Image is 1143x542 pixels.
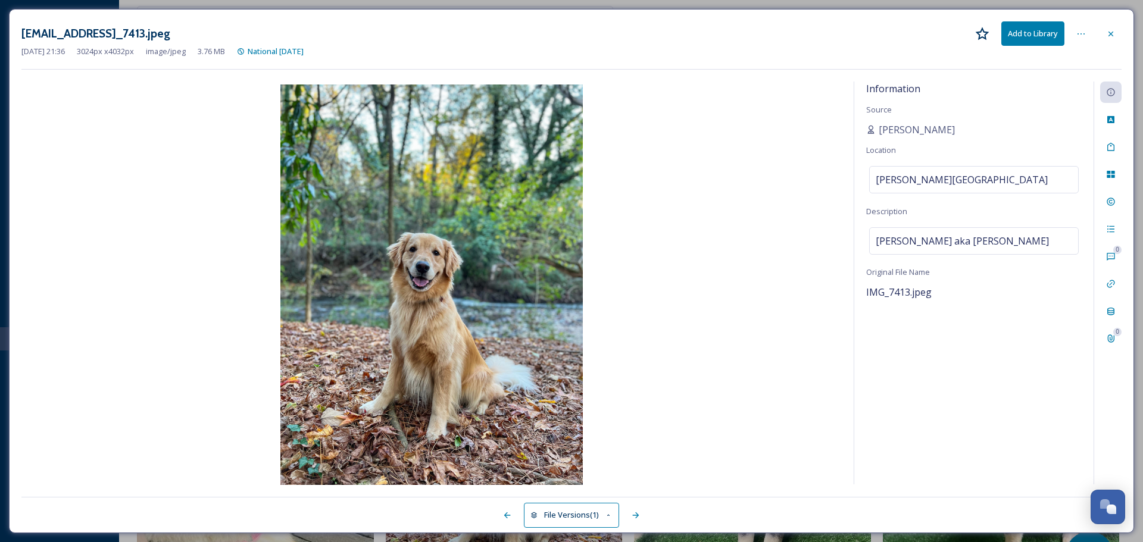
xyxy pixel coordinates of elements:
[21,46,65,57] span: [DATE] 21:36
[866,206,907,217] span: Description
[866,82,920,95] span: Information
[879,123,955,137] span: [PERSON_NAME]
[21,84,842,487] img: bennal4%40gmail.com-IMG_7413.jpeg
[198,46,225,57] span: 3.76 MB
[866,145,896,155] span: Location
[876,173,1048,187] span: [PERSON_NAME][GEOGRAPHIC_DATA]
[21,25,170,42] h3: [EMAIL_ADDRESS]_7413.jpeg
[866,286,932,299] span: IMG_7413.jpeg
[1001,21,1064,46] button: Add to Library
[248,46,304,57] span: National [DATE]
[77,46,134,57] span: 3024 px x 4032 px
[1113,328,1122,336] div: 0
[866,104,892,115] span: Source
[146,46,186,57] span: image/jpeg
[1113,246,1122,254] div: 0
[876,234,1049,248] span: [PERSON_NAME] aka [PERSON_NAME]
[866,267,930,277] span: Original File Name
[1091,490,1125,524] button: Open Chat
[524,503,619,527] button: File Versions(1)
